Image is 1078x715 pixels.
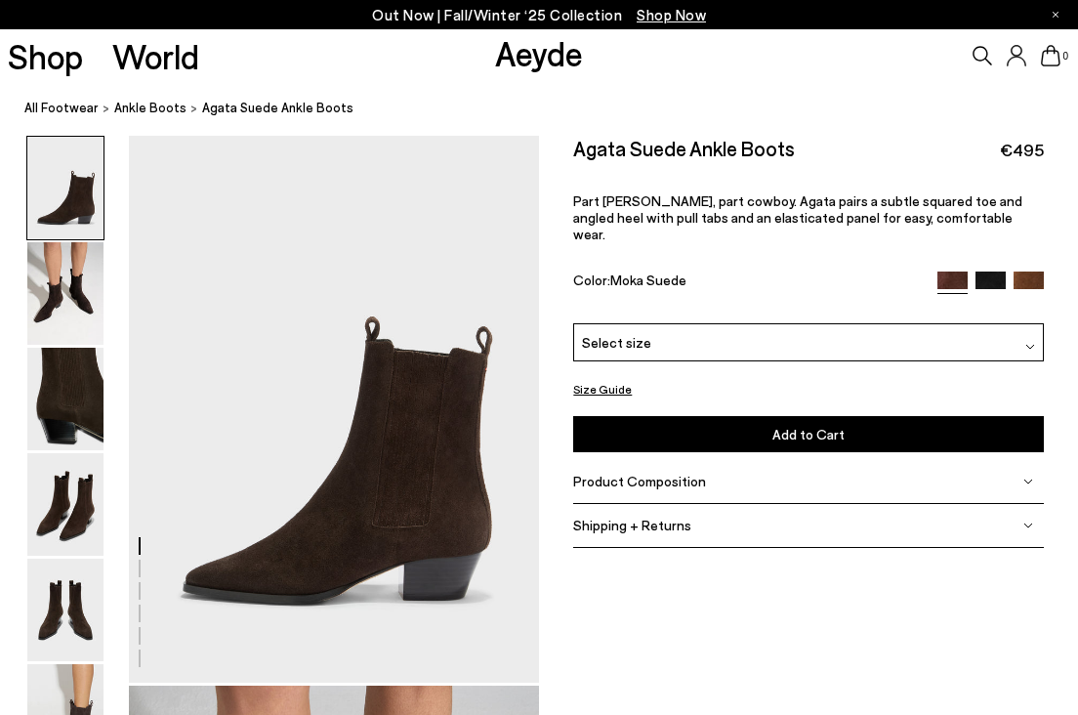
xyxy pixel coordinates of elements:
a: Shop [8,39,83,73]
p: Out Now | Fall/Winter ‘25 Collection [372,3,706,27]
div: Color: [573,272,923,294]
img: svg%3E [1023,477,1033,486]
a: Aeyde [495,32,583,73]
button: Size Guide [573,377,632,401]
span: Add to Cart [772,426,845,442]
span: €495 [1000,138,1044,162]
span: ankle boots [114,100,187,115]
span: 0 [1060,51,1070,62]
img: Agata Suede Ankle Boots - Image 5 [27,559,104,661]
img: Agata Suede Ankle Boots - Image 3 [27,348,104,450]
p: Part [PERSON_NAME], part cowboy. Agata pairs a subtle squared toe and angled heel with pull tabs ... [573,192,1043,242]
img: Agata Suede Ankle Boots - Image 1 [27,137,104,239]
img: svg%3E [1023,521,1033,530]
span: Agata Suede Ankle Boots [202,98,353,118]
a: ankle boots [114,98,187,118]
button: Add to Cart [573,416,1043,452]
span: Moka Suede [610,272,686,288]
img: Agata Suede Ankle Boots - Image 2 [27,242,104,345]
a: World [112,39,199,73]
span: Navigate to /collections/new-in [637,6,706,23]
span: Product Composition [573,473,706,489]
h2: Agata Suede Ankle Boots [573,136,795,160]
span: Shipping + Returns [573,517,691,533]
img: svg%3E [1025,342,1035,352]
span: Select size [582,332,651,353]
a: 0 [1041,45,1060,66]
img: Agata Suede Ankle Boots - Image 4 [27,453,104,556]
a: All Footwear [24,98,99,118]
nav: breadcrumb [24,82,1078,136]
